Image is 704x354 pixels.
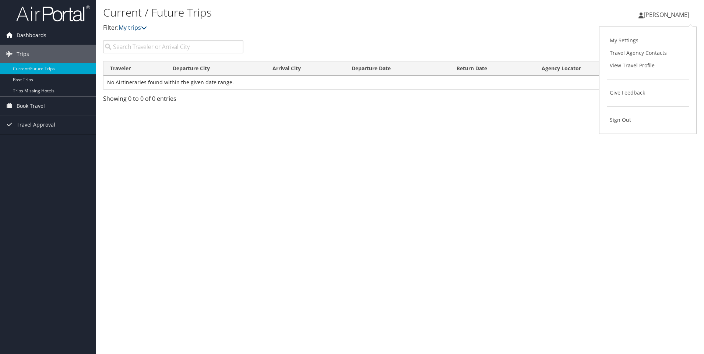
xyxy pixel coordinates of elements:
[16,5,90,22] img: airportal-logo.png
[535,61,638,76] th: Agency Locator: activate to sort column ascending
[17,26,46,45] span: Dashboards
[17,97,45,115] span: Book Travel
[166,61,266,76] th: Departure City: activate to sort column ascending
[17,116,55,134] span: Travel Approval
[644,11,689,19] span: [PERSON_NAME]
[103,61,166,76] th: Traveler: activate to sort column ascending
[638,4,697,26] a: [PERSON_NAME]
[119,24,147,32] a: My trips
[607,114,689,126] a: Sign Out
[103,23,499,33] p: Filter:
[607,47,689,59] a: Travel Agency Contacts
[607,59,689,72] a: View Travel Profile
[345,61,450,76] th: Departure Date: activate to sort column descending
[607,34,689,47] a: My Settings
[103,5,499,20] h1: Current / Future Trips
[266,61,345,76] th: Arrival City: activate to sort column ascending
[103,76,696,89] td: No Airtineraries found within the given date range.
[17,45,29,63] span: Trips
[450,61,535,76] th: Return Date: activate to sort column ascending
[103,40,243,53] input: Search Traveler or Arrival City
[607,86,689,99] a: Give Feedback
[103,94,243,107] div: Showing 0 to 0 of 0 entries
